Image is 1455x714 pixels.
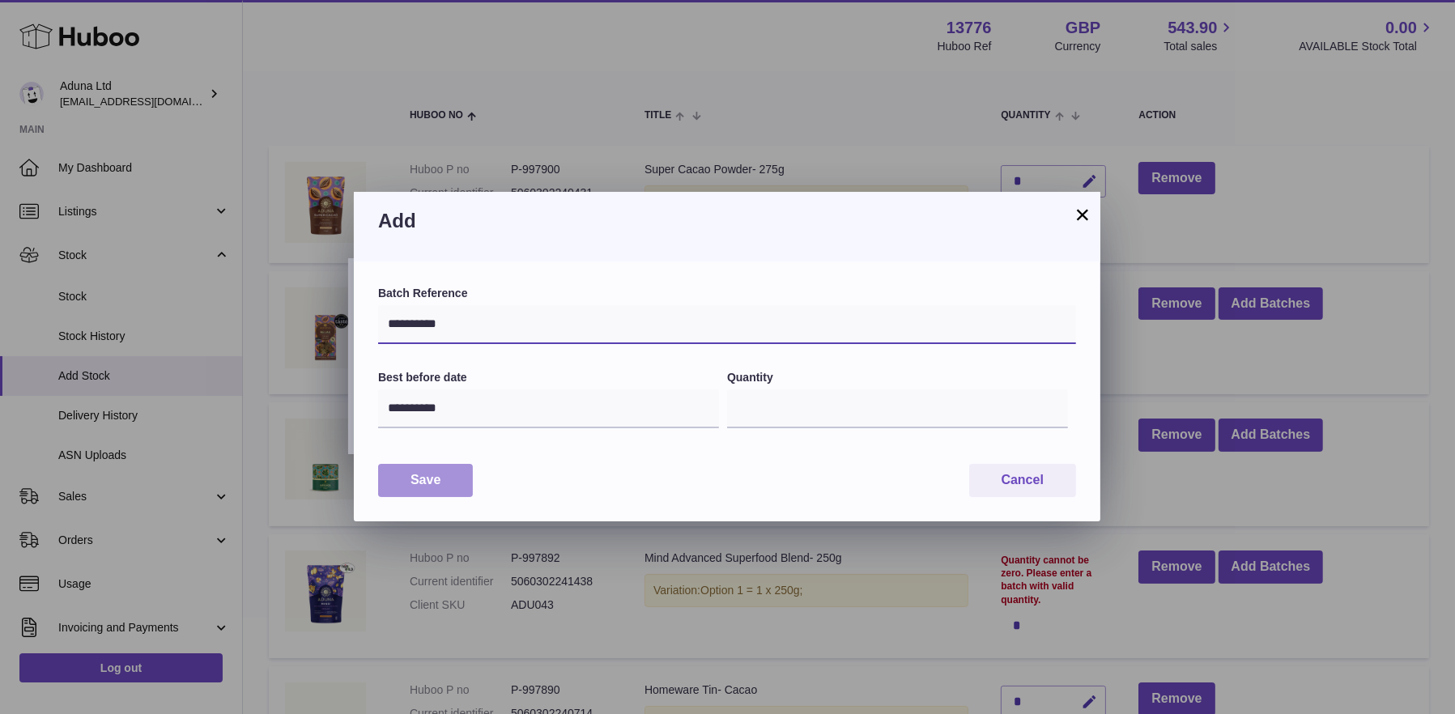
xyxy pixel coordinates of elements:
[969,464,1076,497] button: Cancel
[378,208,1076,234] h3: Add
[378,464,473,497] button: Save
[1073,205,1092,224] button: ×
[727,370,1068,385] label: Quantity
[378,370,719,385] label: Best before date
[378,286,1076,301] label: Batch Reference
